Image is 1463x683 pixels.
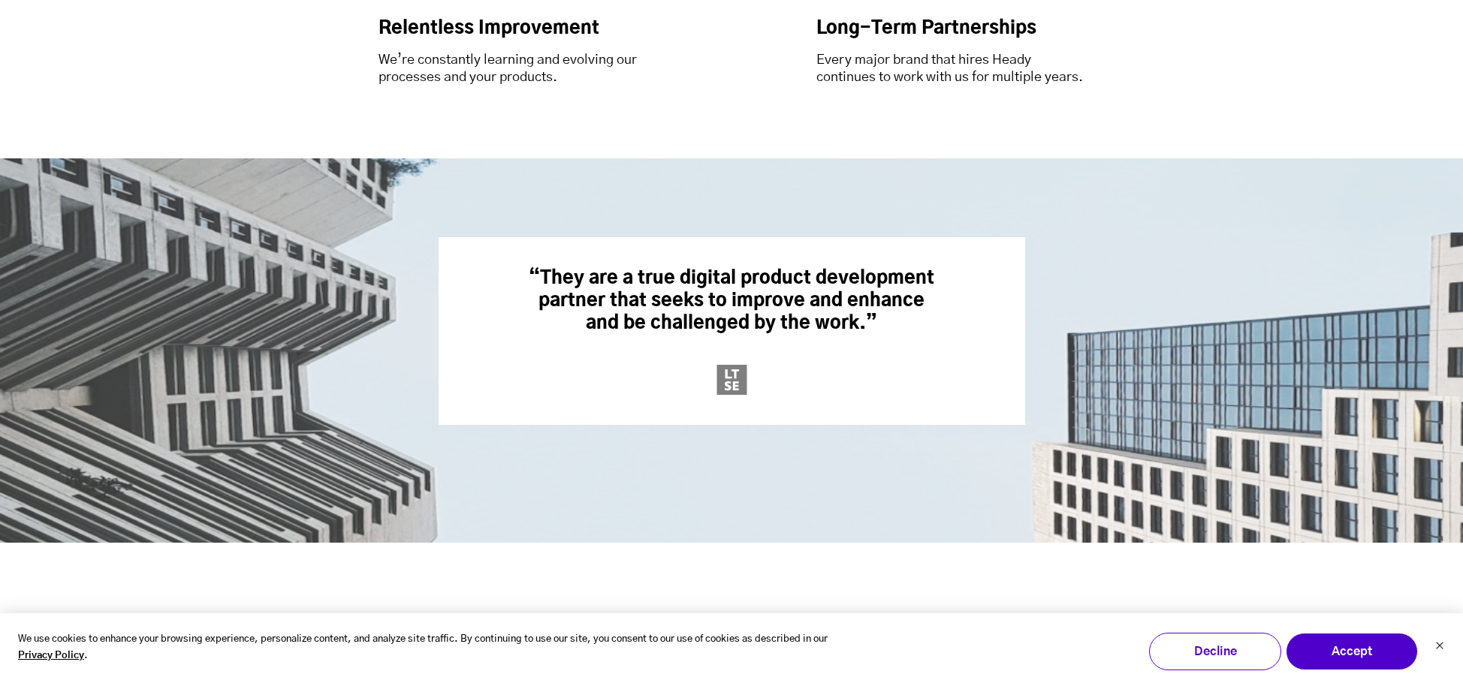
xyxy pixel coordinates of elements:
[1149,633,1281,670] button: Decline
[816,17,1085,40] div: Long-Term Partnerships
[18,631,860,666] p: We use cookies to enhance your browsing experience, personalize content, and analyze site traffic...
[379,52,647,86] div: We’re constantly learning and evolving our processes and your products.
[1286,633,1418,670] button: Accept
[521,267,943,335] div: “They are a true digital product development partner that seeks to improve and enhance and be cha...
[816,52,1085,86] div: Every major brand that hires Heady continues to work with us for multiple years.
[1435,639,1444,655] button: Dismiss cookie banner
[716,335,747,395] img: 6GCQlgGo_400x400 2
[18,648,84,665] a: Privacy Policy
[379,17,647,40] div: Relentless Improvement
